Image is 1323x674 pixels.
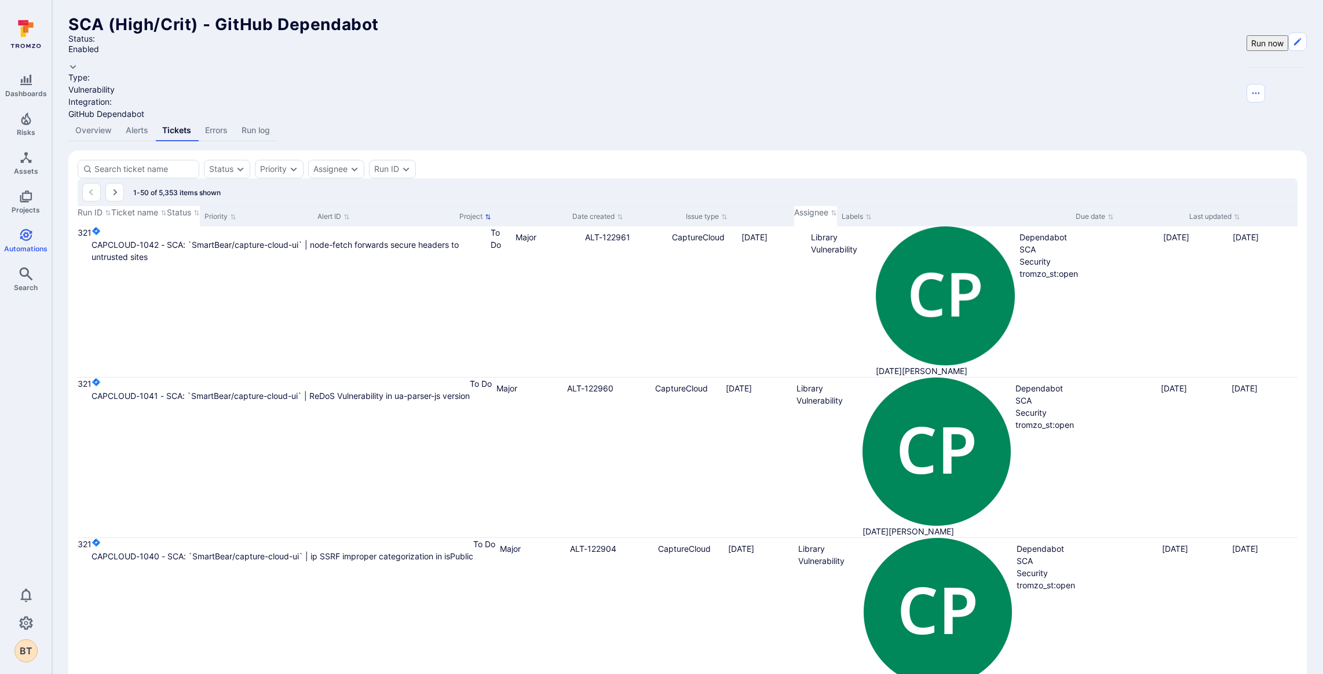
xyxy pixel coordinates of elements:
button: Go to the next page [105,183,124,202]
button: Edit automation [1288,32,1307,51]
button: BT [14,639,38,662]
span: [DATE] [1233,232,1259,242]
img: 212333dd167645443a8d1e0f5c20e3c8 [862,378,1011,526]
a: CAPCLOUD-1041 - SCA: `SmartBear/capture-cloud-ui` | ReDoS Vulnerability in ua-parser-js version [92,390,470,402]
button: Sort by Ticket name [111,207,167,219]
div: Cell for Labels [1015,226,1158,377]
div: Cell for Issue type [792,378,862,537]
p: Enabled [68,45,99,54]
span: [DATE] [1162,544,1188,554]
button: Automation menu [1247,84,1265,102]
span: Security [1015,408,1047,417]
button: Sort by Alert ID [317,212,350,221]
span: Projects [12,206,40,214]
span: [DATE] [741,232,768,242]
a: Errors [198,120,235,141]
span: Integration: [68,97,112,107]
span: tromzo_st:open [1015,420,1074,430]
div: Assignee [313,164,348,174]
div: To Do [470,378,492,390]
span: [DATE][PERSON_NAME] [862,526,1011,537]
div: Cell for Date created [737,226,806,377]
button: Expand dropdown [401,164,411,174]
span: Major [500,544,521,554]
span: SCA (High/Crit) - GitHub Dependabot [68,14,379,34]
span: Search [14,283,38,292]
span: SCA [1019,244,1036,254]
span: [DATE] [726,383,752,393]
button: Sort by Run ID [78,207,111,219]
span: 1-50 of 5,353 items shown [133,188,221,197]
button: Status [209,164,233,174]
span: [DATE] [1161,383,1187,393]
div: Chaitra Prabhu [862,378,1011,526]
div: Cell for Date created [721,378,792,537]
div: Cell for Status [470,378,492,537]
span: SCA [1015,395,1032,405]
div: Vulnerability [68,83,144,96]
span: [DATE] [1231,383,1258,393]
span: [DATE] [1232,544,1258,554]
button: Sort by Due date [1076,212,1114,221]
div: Cell for Due date [1158,226,1228,377]
span: Assets [14,167,38,175]
button: Expand dropdown [68,62,78,71]
div: Cell for Priority [511,226,580,377]
span: Major [516,232,536,242]
button: Enabled [68,45,144,62]
div: Cell for Project [650,378,721,537]
div: Cell for Alert ID [562,378,650,537]
span: Risks [17,128,35,137]
button: Run ID [374,164,399,174]
span: Automations [4,244,47,253]
span: GitHub Dependabot [68,109,144,119]
div: Cell for Project [667,226,737,377]
img: 212333dd167645443a8d1e0f5c20e3c8 [876,226,1015,365]
button: Expand dropdown [350,164,359,174]
button: Sort by Project [459,212,491,221]
div: Chaitra Prabhu [876,226,1015,365]
div: Cell for Alert ID [580,226,667,377]
span: Dependabot [1019,232,1067,242]
div: Cell for Last updated [1228,226,1298,377]
button: Priority [260,164,287,174]
div: Cell for Ticket name [92,226,491,377]
div: Cell for Issue type [806,226,876,377]
button: Sort by Status [167,207,200,219]
div: To Do [473,538,495,550]
a: Overview [68,120,119,141]
div: Cell for Priority [492,378,562,537]
a: CAPCLOUD-1042 - SCA: `SmartBear/capture-cloud-ui` | node-fetch forwards secure headers to untrust... [92,239,491,263]
button: Sort by Priority [204,212,236,221]
div: Cell for Due date [1156,378,1227,537]
a: Tickets [155,120,198,141]
span: [DATE][PERSON_NAME] [876,365,1015,377]
svg: Jira [92,538,101,547]
span: Status: [68,34,95,43]
span: tromzo_st:open [1019,269,1078,279]
a: alert link [567,383,613,393]
button: Sort by Last updated [1189,212,1240,221]
div: labels-cell-issue [1019,231,1154,280]
div: Cell for Last updated [1227,378,1298,537]
button: Go to the previous page [82,183,101,202]
button: Sort by Date created [572,212,623,221]
button: Sort by Issue type [686,212,728,221]
div: To Do [491,226,511,251]
span: Security [1017,568,1048,578]
input: Search ticket name [94,163,194,175]
span: Dashboards [5,89,47,98]
div: Cell for Ticket name [92,378,470,537]
span: Type: [68,72,90,82]
a: alert link [585,232,630,242]
span: tromzo_st:open [1017,580,1075,590]
span: [DATE] [728,544,754,554]
button: Expand dropdown [236,164,245,174]
button: Run automation [1247,35,1288,51]
a: alert link [570,544,616,554]
span: Dependabot [1015,383,1063,393]
div: labels-cell-issue [1017,543,1152,591]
